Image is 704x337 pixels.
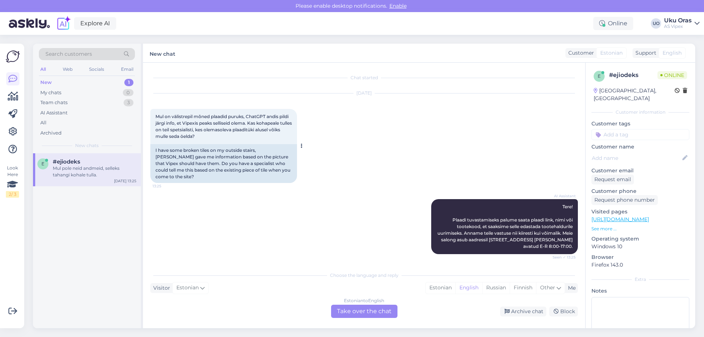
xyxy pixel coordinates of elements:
[500,307,546,316] div: Archive chat
[150,144,297,183] div: I have some broken tiles on my outside stairs, [PERSON_NAME] gave me information based on the pic...
[591,195,658,205] div: Request phone number
[591,261,689,269] p: Firefox 143.0
[592,154,681,162] input: Add name
[331,305,397,318] div: Take over the chat
[39,65,47,74] div: All
[41,161,44,166] span: e
[40,109,67,117] div: AI Assistant
[40,79,52,86] div: New
[6,191,19,198] div: 2 / 3
[664,23,692,29] div: AS Vipex
[482,282,510,293] div: Russian
[150,90,578,96] div: [DATE]
[591,129,689,140] input: Add a tag
[548,193,576,199] span: AI Assistant
[426,282,455,293] div: Estonian
[56,16,71,31] img: explore-ai
[591,235,689,243] p: Operating system
[40,129,62,137] div: Archived
[594,87,675,102] div: [GEOGRAPHIC_DATA], [GEOGRAPHIC_DATA]
[53,158,80,165] span: #ejiodeks
[591,276,689,283] div: Extra
[609,71,657,80] div: # ejiodeks
[150,74,578,81] div: Chat started
[548,254,576,260] span: Seen ✓ 13:25
[344,297,384,304] div: Estonian to English
[155,114,293,139] span: Mul on välistrepil mõned plaadid puruks, ChatGPT andis pildi järgi info, et Vipexis peaks sellise...
[591,243,689,250] p: Windows 10
[40,89,61,96] div: My chats
[591,187,689,195] p: Customer phone
[153,183,180,189] span: 13:25
[565,49,594,57] div: Customer
[591,287,689,295] p: Notes
[114,178,136,184] div: [DATE] 13:25
[437,204,574,249] span: Tere! Plaadi tuvastamiseks palume saata plaadi link, nimi või tootekood, et saaksime selle edasta...
[664,18,692,23] div: Uku Oras
[45,50,92,58] span: Search customers
[124,99,133,106] div: 3
[664,18,700,29] a: Uku OrasAS Vipex
[591,226,689,232] p: See more ...
[591,208,689,216] p: Visited pages
[6,50,20,63] img: Askly Logo
[74,17,116,30] a: Explore AI
[632,49,656,57] div: Support
[598,73,601,79] span: e
[53,165,136,178] div: Mul pole neid andmeid, selleks tahangi kohale tulla.
[6,165,19,198] div: Look Here
[123,89,133,96] div: 0
[75,142,99,149] span: New chats
[591,109,689,116] div: Customer information
[663,49,682,57] span: English
[657,71,687,79] span: Online
[150,272,578,279] div: Choose the language and reply
[591,120,689,128] p: Customer tags
[455,282,482,293] div: English
[387,3,409,9] span: Enable
[120,65,135,74] div: Email
[540,284,555,291] span: Other
[593,17,633,30] div: Online
[591,167,689,175] p: Customer email
[549,307,578,316] div: Block
[510,282,536,293] div: Finnish
[150,284,170,292] div: Visitor
[591,253,689,261] p: Browser
[591,216,649,223] a: [URL][DOMAIN_NAME]
[176,284,199,292] span: Estonian
[88,65,106,74] div: Socials
[40,119,47,127] div: All
[591,175,634,184] div: Request email
[150,48,175,58] label: New chat
[651,18,661,29] div: UO
[565,284,576,292] div: Me
[124,79,133,86] div: 1
[591,143,689,151] p: Customer name
[40,99,67,106] div: Team chats
[61,65,74,74] div: Web
[600,49,623,57] span: Estonian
